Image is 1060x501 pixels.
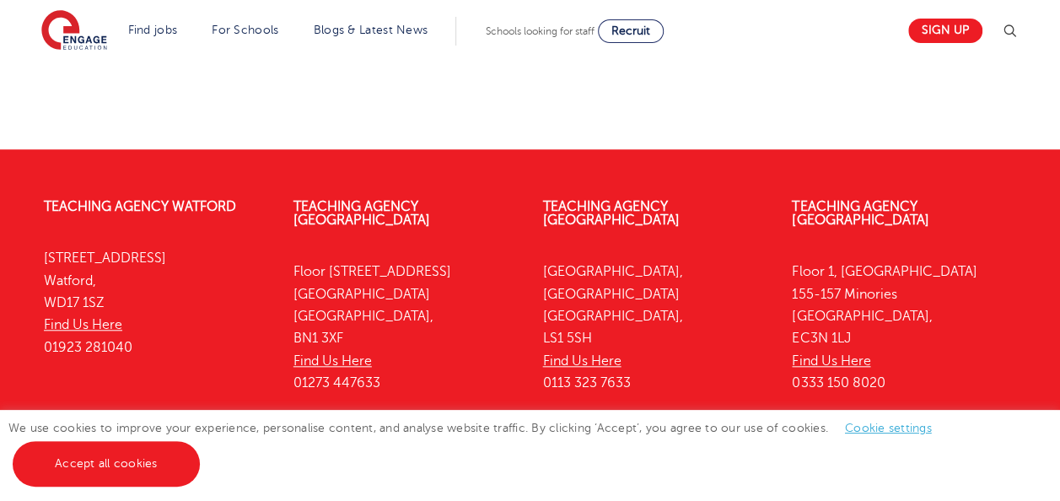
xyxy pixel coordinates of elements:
a: Recruit [598,19,664,43]
span: Schools looking for staff [486,25,595,37]
a: Teaching Agency [GEOGRAPHIC_DATA] [543,199,680,228]
a: Find Us Here [543,353,621,369]
a: Accept all cookies [13,441,200,487]
p: Floor 1, [GEOGRAPHIC_DATA] 155-157 Minories [GEOGRAPHIC_DATA], EC3N 1LJ 0333 150 8020 [792,261,1016,394]
a: Teaching Agency Watford [44,199,236,214]
p: [STREET_ADDRESS] Watford, WD17 1SZ 01923 281040 [44,247,268,358]
a: Find Us Here [44,317,122,332]
a: Find jobs [128,24,178,36]
a: Teaching Agency [GEOGRAPHIC_DATA] [293,199,430,228]
a: Teaching Agency [GEOGRAPHIC_DATA] [792,199,928,228]
span: Recruit [611,24,650,37]
a: Find Us Here [293,353,372,369]
a: Sign up [908,19,982,43]
a: Blogs & Latest News [314,24,428,36]
a: For Schools [212,24,278,36]
span: We use cookies to improve your experience, personalise content, and analyse website traffic. By c... [8,422,949,470]
img: Engage Education [41,10,107,52]
a: Cookie settings [845,422,932,434]
p: Floor [STREET_ADDRESS] [GEOGRAPHIC_DATA] [GEOGRAPHIC_DATA], BN1 3XF 01273 447633 [293,261,518,394]
a: Find Us Here [792,353,870,369]
p: [GEOGRAPHIC_DATA], [GEOGRAPHIC_DATA] [GEOGRAPHIC_DATA], LS1 5SH 0113 323 7633 [543,261,767,394]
